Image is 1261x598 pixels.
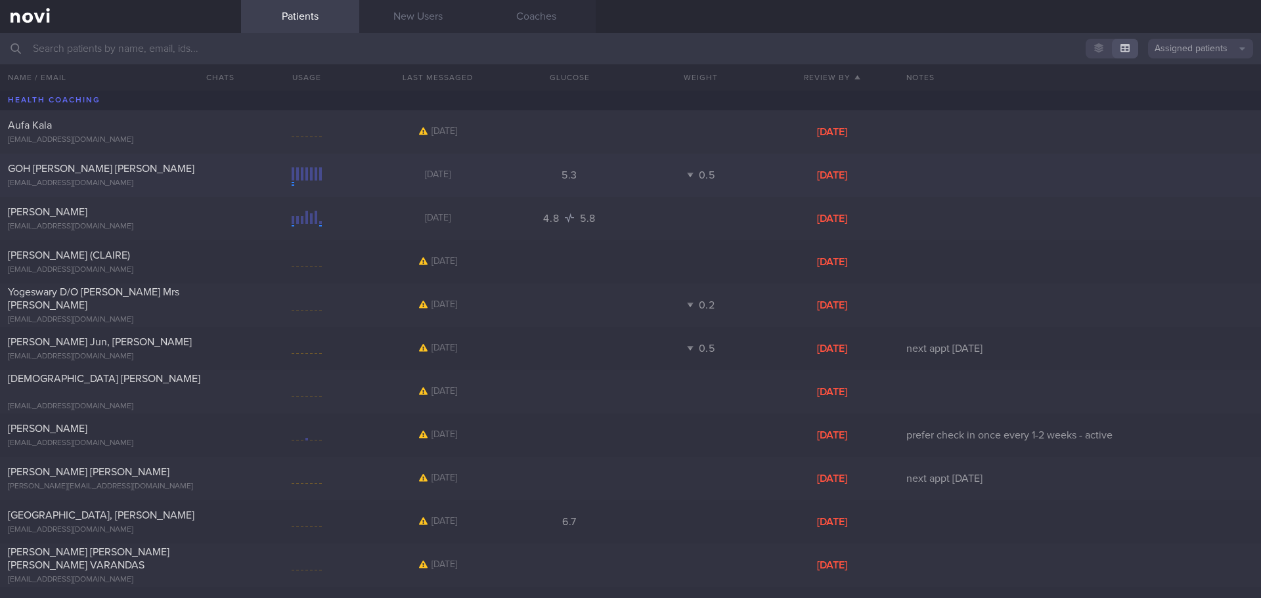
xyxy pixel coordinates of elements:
[431,300,457,309] span: [DATE]
[188,64,241,91] button: Chats
[431,560,457,569] span: [DATE]
[898,64,1261,91] div: Notes
[8,265,233,275] div: [EMAIL_ADDRESS][DOMAIN_NAME]
[425,170,451,179] span: [DATE]
[562,170,577,181] span: 5.3
[766,342,898,355] div: [DATE]
[635,64,766,91] button: Weight
[699,343,715,354] span: 0.5
[8,467,169,477] span: [PERSON_NAME] [PERSON_NAME]
[431,127,457,136] span: [DATE]
[766,255,898,268] div: [DATE]
[431,473,457,482] span: [DATE]
[372,64,504,91] button: Last Messaged
[766,472,898,485] div: [DATE]
[8,482,233,492] div: [PERSON_NAME][EMAIL_ADDRESS][DOMAIN_NAME]
[8,352,233,362] div: [EMAIL_ADDRESS][DOMAIN_NAME]
[898,429,1261,442] div: prefer check in once every 1-2 weeks - active
[766,64,898,91] button: Review By
[898,472,1261,485] div: next appt [DATE]
[431,517,457,526] span: [DATE]
[8,163,194,174] span: GOH [PERSON_NAME] [PERSON_NAME]
[8,423,87,434] span: [PERSON_NAME]
[8,337,192,347] span: [PERSON_NAME] Jun, [PERSON_NAME]
[8,402,233,412] div: [EMAIL_ADDRESS][DOMAIN_NAME]
[562,517,577,527] span: 6.7
[8,120,52,131] span: Aufa Kala
[898,342,1261,355] div: next appt [DATE]
[431,257,457,266] span: [DATE]
[8,510,194,521] span: [GEOGRAPHIC_DATA], [PERSON_NAME]
[8,575,233,585] div: [EMAIL_ADDRESS][DOMAIN_NAME]
[766,559,898,572] div: [DATE]
[766,299,898,312] div: [DATE]
[766,515,898,528] div: [DATE]
[241,64,372,91] div: Usage
[8,207,87,217] span: [PERSON_NAME]
[766,429,898,442] div: [DATE]
[8,135,233,145] div: [EMAIL_ADDRESS][DOMAIN_NAME]
[8,315,233,325] div: [EMAIL_ADDRESS][DOMAIN_NAME]
[580,213,596,224] span: 5.8
[766,125,898,139] div: [DATE]
[766,212,898,225] div: [DATE]
[425,213,451,223] span: [DATE]
[8,438,233,448] div: [EMAIL_ADDRESS][DOMAIN_NAME]
[1148,39,1253,58] button: Assigned patients
[431,387,457,396] span: [DATE]
[766,169,898,182] div: [DATE]
[8,287,179,310] span: Yogeswary D/O [PERSON_NAME] Mrs [PERSON_NAME]
[766,385,898,398] div: [DATE]
[8,547,169,570] span: [PERSON_NAME] [PERSON_NAME] [PERSON_NAME] VARANDAS
[431,430,457,439] span: [DATE]
[8,374,200,384] span: [DEMOGRAPHIC_DATA] [PERSON_NAME]
[8,525,233,535] div: [EMAIL_ADDRESS][DOMAIN_NAME]
[8,222,233,232] div: [EMAIL_ADDRESS][DOMAIN_NAME]
[699,170,715,181] span: 0.5
[431,343,457,352] span: [DATE]
[504,64,635,91] button: Glucose
[699,300,715,310] span: 0.2
[8,179,233,188] div: [EMAIL_ADDRESS][DOMAIN_NAME]
[8,250,130,261] span: [PERSON_NAME] (CLAIRE)
[543,213,562,224] span: 4.8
